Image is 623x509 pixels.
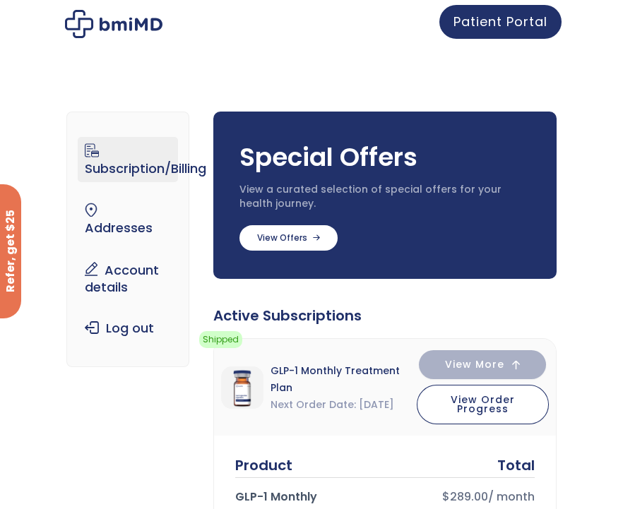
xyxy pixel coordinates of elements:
h3: Special Offers [239,140,530,175]
div: Total [497,457,535,474]
span: [DATE] [359,396,394,413]
span: Shipped [199,331,242,348]
button: View Order Progress [417,385,549,424]
span: View More [445,360,504,369]
span: View Order Progress [451,393,515,416]
span: Patient Portal [453,13,547,30]
button: View More [419,350,546,379]
span: Next Order Date [271,396,356,413]
a: Subscription/Billing [78,137,177,182]
a: Addresses [78,196,177,241]
div: Product [235,457,292,474]
span: $ [442,489,450,505]
p: View a curated selection of special offers for your health journey. [239,183,530,210]
img: My account [65,10,162,38]
nav: Account pages [66,112,189,367]
div: Active Subscriptions [213,307,557,324]
a: Patient Portal [439,5,562,39]
img: GLP-1 Monthly Treatment Plan [221,366,263,409]
a: Account details [78,256,177,301]
a: Log out [78,315,177,342]
span: GLP-1 Monthly Treatment Plan [271,362,416,396]
bdi: 289.00 [442,489,488,505]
